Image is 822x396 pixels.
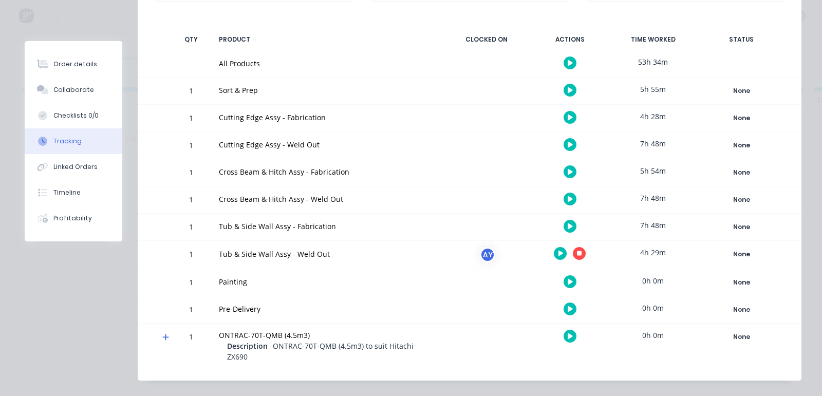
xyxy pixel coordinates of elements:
[614,50,692,73] div: 53h 34m
[614,324,692,347] div: 0h 0m
[704,84,779,98] button: None
[704,330,779,344] button: None
[227,341,268,351] span: Description
[53,60,97,69] div: Order details
[25,103,122,128] button: Checklists 0/0
[219,139,436,150] div: Cutting Edge Assy - Weld Out
[614,29,692,50] div: TIME WORKED
[176,242,207,269] div: 1
[531,29,608,50] div: ACTIONS
[704,165,779,180] button: None
[176,106,207,131] div: 1
[704,193,779,207] button: None
[704,138,779,153] button: None
[704,276,778,289] div: None
[704,303,779,317] button: None
[25,51,122,77] button: Order details
[704,275,779,290] button: None
[704,220,779,234] button: None
[614,241,692,264] div: 4h 29m
[53,162,98,172] div: Linked Orders
[614,296,692,319] div: 0h 0m
[213,29,442,50] div: PRODUCT
[176,215,207,240] div: 1
[176,325,207,370] div: 1
[25,205,122,231] button: Profitability
[53,137,82,146] div: Tracking
[219,249,436,259] div: Tub & Side Wall Assy - Weld Out
[176,298,207,323] div: 1
[53,85,94,95] div: Collaborate
[25,128,122,154] button: Tracking
[704,220,778,234] div: None
[704,247,779,261] button: None
[698,29,785,50] div: STATUS
[219,330,436,341] div: ONTRAC-70T-QMB (4.5m3)
[704,111,779,125] button: None
[219,194,436,204] div: Cross Beam & Hitch Assy - Weld Out
[25,154,122,180] button: Linked Orders
[176,79,207,104] div: 1
[614,105,692,128] div: 4h 28m
[704,139,778,152] div: None
[614,186,692,210] div: 7h 48m
[53,188,81,197] div: Timeline
[53,214,92,223] div: Profitability
[176,188,207,213] div: 1
[448,29,525,50] div: CLOCKED ON
[704,166,778,179] div: None
[176,271,207,296] div: 1
[219,166,436,177] div: Cross Beam & Hitch Assy - Fabrication
[219,276,436,287] div: Painting
[176,161,207,186] div: 1
[480,247,495,262] div: AY
[227,341,414,362] span: ONTRAC-70T-QMB (4.5m3) to suit Hitachi ZX690
[704,248,778,261] div: None
[176,29,207,50] div: QTY
[614,132,692,155] div: 7h 48m
[219,112,436,123] div: Cutting Edge Assy - Fabrication
[614,214,692,237] div: 7h 48m
[704,330,778,344] div: None
[219,85,436,96] div: Sort & Prep
[219,221,436,232] div: Tub & Side Wall Assy - Fabrication
[25,77,122,103] button: Collaborate
[25,180,122,205] button: Timeline
[704,111,778,125] div: None
[704,193,778,206] div: None
[219,58,436,69] div: All Products
[614,159,692,182] div: 5h 54m
[219,304,436,314] div: Pre-Delivery
[704,303,778,316] div: None
[614,269,692,292] div: 0h 0m
[176,134,207,159] div: 1
[614,78,692,101] div: 5h 55m
[53,111,99,120] div: Checklists 0/0
[704,84,778,98] div: None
